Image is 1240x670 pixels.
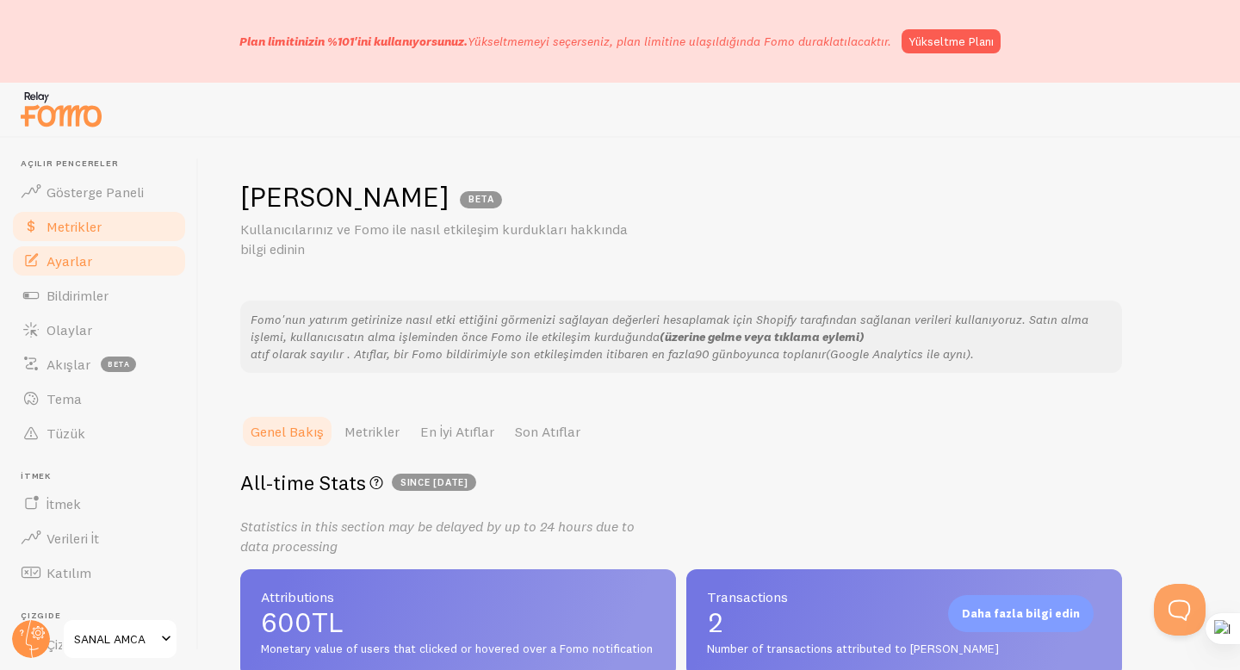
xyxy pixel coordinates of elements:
[240,469,1122,496] h2: All-time Stats
[46,356,90,373] font: Akışlar
[10,555,188,590] a: Katılım
[10,347,188,382] a: Akışlar beta
[251,423,324,440] font: Genel Bakış
[695,346,733,362] font: 90 gün
[707,609,1101,636] span: 2
[733,346,826,362] font: boyunca toplanır
[707,642,1101,657] span: Number of transactions attributed to [PERSON_NAME]
[21,470,51,481] font: İtmek
[239,34,468,49] font: Plan limitinizin %101'ini kullanıyorsunuz.
[251,312,1088,344] font: Fomo'nun yatırım getirinize nasıl etki ettiğini görmenizi sağlayan değerleri hesaplamak için Shop...
[21,158,119,169] font: Açılır pencereler
[46,425,85,442] font: Tüzük
[46,321,92,338] font: Olaylar
[261,609,655,636] span: 600TL
[21,610,61,621] font: Çizgide
[468,193,494,205] font: BETA
[344,423,400,440] font: Metrikler
[707,590,1101,604] span: Transactions
[46,530,99,547] font: Verileri İt
[240,220,628,257] font: Kullanıcılarınız ve Fomo ile nasıl etkileşim kurdukları hakkında bilgi edinin
[240,518,635,555] i: Statistics in this section may be delayed by up to 24 hours due to data processing
[46,287,108,304] font: Bildirimler
[10,382,188,416] a: Tema
[962,606,1080,620] font: Daha fazla bilgi edin
[62,618,178,660] a: SANAL AMCA
[46,390,82,407] font: Tema
[108,359,130,369] font: beta
[1154,584,1206,636] iframe: Help Scout Beacon - Açık
[261,590,655,604] span: Attributions
[46,564,91,581] font: Katılım
[10,313,188,347] a: Olaylar
[10,175,188,209] a: Gösterge Paneli
[46,252,92,270] font: Ayarlar
[515,423,580,440] font: Son Atıflar
[261,642,655,657] span: Monetary value of users that clicked or hovered over a Fomo notification
[18,87,104,131] img: fomo-relay-logo-orange.svg
[948,595,1094,632] div: Daha fazla bilgi edin
[251,346,695,362] font: atıf olarak sayılır . Atıflar, bir Fomo bildirimiyle son etkileşimden itibaren en fazla
[10,278,188,313] a: Bildirimler
[46,495,81,512] font: İtmek
[10,209,188,244] a: Metrikler
[10,487,188,521] a: İtmek
[826,346,974,362] font: (Google Analytics ile aynı).
[10,521,188,555] a: Verileri İt
[420,423,494,440] font: En İyi Atıflar
[660,329,865,344] font: (üzerine gelme veya tıklama eylemi)
[337,329,660,344] font: satın alma işleminden önce Fomo ile etkileşim kurduğunda
[392,474,476,491] span: since [DATE]
[10,416,188,450] a: Tüzük
[74,631,146,647] font: SANAL AMCA
[46,183,144,201] font: Gösterge Paneli
[468,34,891,49] font: Yükseltmemeyi seçerseniz, plan limitine ulaşıldığında Fomo duraklatılacaktır.
[46,218,102,235] font: Metrikler
[908,34,994,49] font: Yükseltme Planı
[240,180,449,214] font: [PERSON_NAME]
[10,244,188,278] a: Ayarlar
